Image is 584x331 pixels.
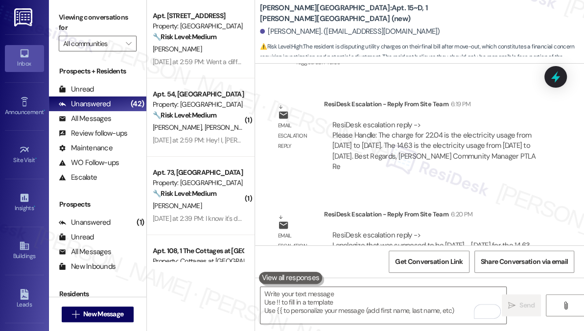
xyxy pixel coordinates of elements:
[153,246,243,256] div: Apt. 108, 1 The Cottages at [GEOGRAPHIC_DATA]
[205,123,254,132] span: [PERSON_NAME]
[34,203,35,210] span: •
[153,21,243,31] div: Property: [GEOGRAPHIC_DATA]
[134,215,146,230] div: (1)
[278,120,316,152] div: Email escalation reply
[260,3,456,24] b: [PERSON_NAME][GEOGRAPHIC_DATA]: Apt. 15~D, 1 [PERSON_NAME][GEOGRAPHIC_DATA] (new)
[153,32,216,41] strong: 🔧 Risk Level: Medium
[395,257,463,267] span: Get Conversation Link
[508,302,515,309] i: 
[5,142,44,168] a: Site Visit •
[62,307,134,322] button: New Message
[49,289,146,299] div: Residents
[153,189,216,198] strong: 🔧 Risk Level: Medium
[153,99,243,110] div: Property: [GEOGRAPHIC_DATA]
[153,111,216,119] strong: 🔧 Risk Level: Medium
[260,287,506,324] textarea: To enrich screen reader interactions, please activate Accessibility in Grammarly extension settings
[260,42,584,84] span: : The resident is disputing utility charges on their final bill after move-out, which constitutes...
[561,302,569,309] i: 
[59,10,137,36] label: Viewing conversations for
[332,120,536,172] div: ResiDesk escalation reply -> Please Handle: The charge for 22.04 is the electricity usage from [D...
[519,300,535,310] span: Send
[59,172,97,183] div: Escalate
[83,309,123,319] span: New Message
[502,294,541,316] button: Send
[153,178,243,188] div: Property: [GEOGRAPHIC_DATA]
[59,158,119,168] div: WO Follow-ups
[14,8,34,26] img: ResiDesk Logo
[59,114,111,124] div: All Messages
[63,36,121,51] input: All communities
[278,231,316,262] div: Email escalation reply
[59,99,111,109] div: Unanswered
[153,57,308,66] div: [DATE] at 2:59 PM: Went a different route, rent is paid :)
[153,45,202,53] span: [PERSON_NAME]
[49,199,146,210] div: Prospects
[324,99,551,113] div: ResiDesk Escalation - Reply From Site Team
[49,66,146,76] div: Prospects + Residents
[5,189,44,216] a: Insights •
[126,40,131,47] i: 
[324,209,551,223] div: ResiDesk Escalation - Reply From Site Team
[44,107,45,114] span: •
[59,128,127,139] div: Review follow-ups
[474,251,574,273] button: Share Conversation via email
[35,155,37,162] span: •
[59,232,94,242] div: Unread
[332,230,531,282] div: ResiDesk escalation reply -> I apologize that was supposed to be [DATE] - [DATE] for the 14.63 Be...
[448,209,472,219] div: 6:20 PM
[5,45,44,71] a: Inbox
[153,201,202,210] span: [PERSON_NAME]
[59,143,113,153] div: Maintenance
[59,84,94,95] div: Unread
[153,167,243,178] div: Apt. 73, [GEOGRAPHIC_DATA]
[153,11,243,21] div: Apt. [STREET_ADDRESS]
[5,237,44,264] a: Buildings
[5,286,44,312] a: Leads
[59,247,111,257] div: All Messages
[128,96,146,112] div: (42)
[153,123,205,132] span: [PERSON_NAME]
[72,310,79,318] i: 
[59,217,111,228] div: Unanswered
[59,261,116,272] div: New Inbounds
[389,251,469,273] button: Get Conversation Link
[153,256,243,266] div: Property: Cottages at [GEOGRAPHIC_DATA]
[153,89,243,99] div: Apt. 54, [GEOGRAPHIC_DATA]
[448,99,470,109] div: 6:19 PM
[260,43,302,50] strong: ⚠️ Risk Level: High
[260,26,440,37] div: [PERSON_NAME]. ([EMAIL_ADDRESS][DOMAIN_NAME])
[481,257,568,267] span: Share Conversation via email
